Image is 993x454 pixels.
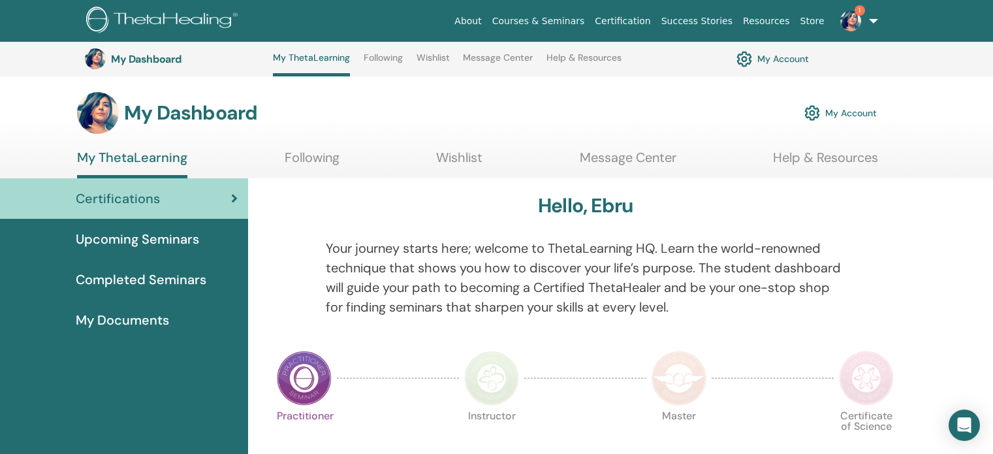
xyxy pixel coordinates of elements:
a: Following [364,52,403,73]
span: My Documents [76,310,169,330]
a: Certification [590,9,655,33]
img: default.jpg [77,92,119,134]
a: Resources [738,9,795,33]
img: default.jpg [85,48,106,69]
a: Help & Resources [546,52,622,73]
a: Help & Resources [773,150,878,175]
a: My ThetaLearning [273,52,350,76]
a: Wishlist [417,52,450,73]
a: Courses & Seminars [487,9,590,33]
a: About [449,9,486,33]
img: logo.png [86,7,242,36]
h3: My Dashboard [111,53,242,65]
span: Completed Seminars [76,270,206,289]
img: Master [652,351,706,406]
img: default.jpg [840,10,861,31]
h3: My Dashboard [124,101,257,125]
a: My Account [736,48,809,70]
span: Upcoming Seminars [76,229,199,249]
img: cog.svg [804,102,820,124]
img: Practitioner [277,351,332,406]
a: Store [795,9,830,33]
a: My Account [804,99,877,127]
span: Certifications [76,189,160,208]
a: Message Center [580,150,676,175]
a: Wishlist [436,150,482,175]
img: cog.svg [736,48,752,70]
img: Certificate of Science [839,351,894,406]
h3: Hello, Ebru [538,194,633,218]
a: Following [285,150,339,175]
div: Open Intercom Messenger [949,410,980,441]
a: My ThetaLearning [77,150,187,178]
a: Success Stories [656,9,738,33]
a: Message Center [463,52,533,73]
img: Instructor [464,351,519,406]
span: 1 [855,5,865,16]
p: Your journey starts here; welcome to ThetaLearning HQ. Learn the world-renowned technique that sh... [326,238,845,317]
